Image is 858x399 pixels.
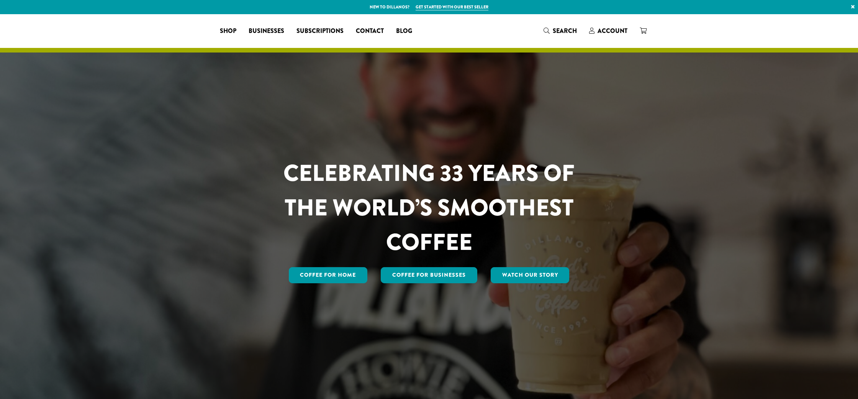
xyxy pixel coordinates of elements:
[553,26,577,35] span: Search
[416,4,488,10] a: Get started with our best seller
[249,26,284,36] span: Businesses
[381,267,477,283] a: Coffee For Businesses
[491,267,570,283] a: Watch Our Story
[356,26,384,36] span: Contact
[214,25,242,37] a: Shop
[289,267,368,283] a: Coffee for Home
[598,26,627,35] span: Account
[261,156,597,259] h1: CELEBRATING 33 YEARS OF THE WORLD’S SMOOTHEST COFFEE
[296,26,344,36] span: Subscriptions
[220,26,236,36] span: Shop
[396,26,412,36] span: Blog
[537,25,583,37] a: Search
